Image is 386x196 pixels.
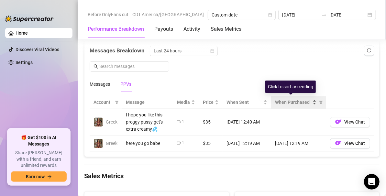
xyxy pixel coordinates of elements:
[226,99,262,106] span: When Sent
[199,136,223,152] td: $35
[211,25,241,33] div: Sales Metrics
[177,99,190,106] span: Media
[16,47,59,52] a: Discover Viral Videos
[367,48,371,53] span: reload
[282,11,319,18] input: Start date
[319,101,323,104] span: filter
[344,141,365,146] span: View Chat
[212,10,272,20] span: Custom date
[115,101,119,104] span: filter
[120,81,131,88] div: PPVs
[271,96,326,109] th: When Purchased
[182,140,184,147] div: 1
[94,139,103,148] img: Greek
[26,174,45,179] span: Earn now
[223,96,271,109] th: When Sent
[182,119,184,125] div: 1
[330,138,370,149] button: OFView Chat
[330,121,370,126] a: OFView Chat
[11,150,67,169] span: Share [PERSON_NAME] with a friend, and earn unlimited rewards
[106,120,117,125] span: Greek
[344,120,365,125] span: View Chat
[84,172,380,181] h4: Sales Metrics
[94,99,112,106] span: Account
[322,12,327,17] span: to
[177,141,181,145] span: video-camera
[271,109,326,136] td: —
[173,96,199,109] th: Media
[268,13,272,17] span: calendar
[271,136,326,152] td: [DATE] 12:19 AM
[88,10,128,19] span: Before OnlyFans cut
[223,136,271,152] td: [DATE] 12:19 AM
[106,141,117,146] span: Greek
[99,63,165,70] input: Search messages
[16,30,28,36] a: Home
[94,118,103,127] img: Greek
[16,60,33,65] a: Settings
[322,12,327,17] span: swap-right
[223,109,271,136] td: [DATE] 12:40 AM
[364,174,380,190] div: Open Intercom Messenger
[199,96,223,109] th: Price
[5,16,54,22] img: logo-BBDzfeDw.svg
[11,171,67,182] button: Earn nowarrow-right
[330,142,370,147] a: OFView Chat
[335,119,342,125] img: OF
[199,109,223,136] td: $35
[177,120,181,124] span: video-camera
[114,98,120,107] span: filter
[126,140,169,147] div: here you go babe
[132,10,204,19] span: CDT America/[GEOGRAPHIC_DATA]
[183,25,200,33] div: Activity
[265,81,316,93] div: Click to sort ascending
[126,112,169,133] div: I hope you like this preggy pussy get's extra creamy💦
[275,99,311,106] span: When Purchased
[11,135,67,147] span: 🎁 Get $100 in AI Messages
[154,25,173,33] div: Payouts
[90,46,374,56] div: Messages Breakdown
[154,46,214,56] span: Last 24 hours
[88,25,144,33] div: Performance Breakdown
[329,11,366,18] input: End date
[330,117,370,127] button: OFView Chat
[47,174,52,179] span: arrow-right
[203,99,214,106] span: Price
[94,64,98,69] span: search
[122,96,173,109] th: Message
[90,81,110,88] div: Messages
[335,140,342,147] img: OF
[318,98,324,107] span: filter
[210,49,214,53] span: calendar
